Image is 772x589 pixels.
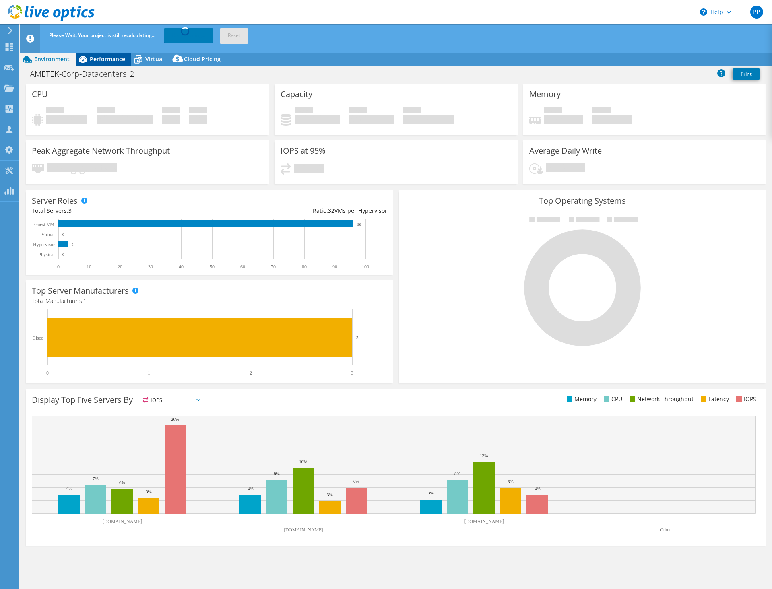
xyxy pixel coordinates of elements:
h4: 86.06 TiB [295,115,340,124]
text: 20 [118,264,122,270]
text: 3% [146,489,152,494]
text: 40 [179,264,184,270]
text: 20% [171,417,179,422]
span: Net CPU [97,107,115,115]
div: Total Servers: [32,206,209,215]
text: 10 [87,264,91,270]
h3: Top Operating Systems [405,196,760,205]
text: Hypervisor [33,242,55,247]
text: 80 [302,264,307,270]
text: 70 [271,264,276,270]
text: 8% [454,471,460,476]
li: CPU [602,395,622,404]
h4: 537.60 GHz [97,115,153,124]
h1: AMETEK-Corp-Datacenters_2 [26,70,147,78]
text: 12% [480,453,488,458]
text: [DOMAIN_NAME] [284,527,324,533]
span: PP [750,6,763,19]
text: 30 [148,264,153,270]
h3: Top Server Manufacturers [32,286,129,295]
span: CPU Sockets [189,107,207,115]
text: 2 [250,370,252,376]
text: 4% [248,486,254,491]
text: [DOMAIN_NAME] [103,519,142,524]
h4: 415 GHz [46,115,87,124]
h4: 12 [189,115,207,124]
text: 1 [148,370,150,376]
text: 10% [299,459,307,464]
text: Physical [38,252,55,257]
h3: Average Daily Write [529,146,602,155]
text: Guest VM [34,222,54,227]
text: 3% [327,492,333,497]
h3: CPU [32,90,48,99]
text: 50 [210,264,215,270]
h3: Memory [529,90,561,99]
text: 96 [357,222,361,227]
text: 4% [535,486,541,491]
a: Print [733,68,760,80]
text: 7% [93,476,99,481]
span: Please Wait. Your project is still recalculating... [49,32,155,39]
h4: 8.13 TiB [546,163,585,172]
text: 3 [72,243,74,247]
span: Environment [34,55,70,63]
text: 60 [240,264,245,270]
h4: 8.99 TiB [592,115,632,124]
span: Peak CPU [46,107,64,115]
text: 6% [508,479,514,484]
span: Cloud Pricing [184,55,221,63]
a: Recalculating... [164,28,213,43]
text: 0 [62,253,64,257]
li: IOPS [734,395,756,404]
span: Performance [90,55,125,63]
h4: Total Manufacturers: [32,297,387,305]
h4: 60.31 TiB [349,115,394,124]
h3: Capacity [281,90,312,99]
span: Virtual [145,55,164,63]
h3: Peak Aggregate Network Throughput [32,146,170,155]
text: Cisco [33,335,43,341]
text: 3 [356,335,359,340]
h4: 4.01 gigabits/s [47,163,117,172]
text: [DOMAIN_NAME] [464,519,504,524]
text: Virtual [41,232,55,237]
li: Network Throughput [628,395,694,404]
span: Total Memory [592,107,611,115]
text: 3% [428,490,434,495]
text: 0 [62,233,64,237]
h4: 6.34 TiB [544,115,583,124]
text: 0 [46,370,49,376]
h3: Server Roles [32,196,78,205]
span: Used [295,107,313,115]
text: 3 [351,370,353,376]
span: 3 [68,207,72,214]
svg: \n [700,8,707,16]
text: 6% [353,479,359,484]
span: IOPS [140,395,204,405]
div: Ratio: VMs per Hypervisor [209,206,387,215]
span: Cores [162,107,180,115]
text: 0 [57,264,60,270]
span: Free [349,107,367,115]
li: Latency [699,395,729,404]
h3: IOPS at 95% [281,146,326,155]
span: Total [403,107,421,115]
text: Other [660,527,671,533]
span: 1 [83,297,87,305]
span: 32 [328,207,334,214]
span: Peak Memory Usage [544,107,562,115]
li: Memory [565,395,597,404]
text: 90 [332,264,337,270]
h4: 10182 [294,164,324,173]
text: 100 [362,264,369,270]
h4: 192 [162,115,180,124]
text: 4% [66,486,72,490]
h4: 146.37 TiB [403,115,454,124]
text: 8% [274,471,280,476]
text: 6% [119,480,125,485]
